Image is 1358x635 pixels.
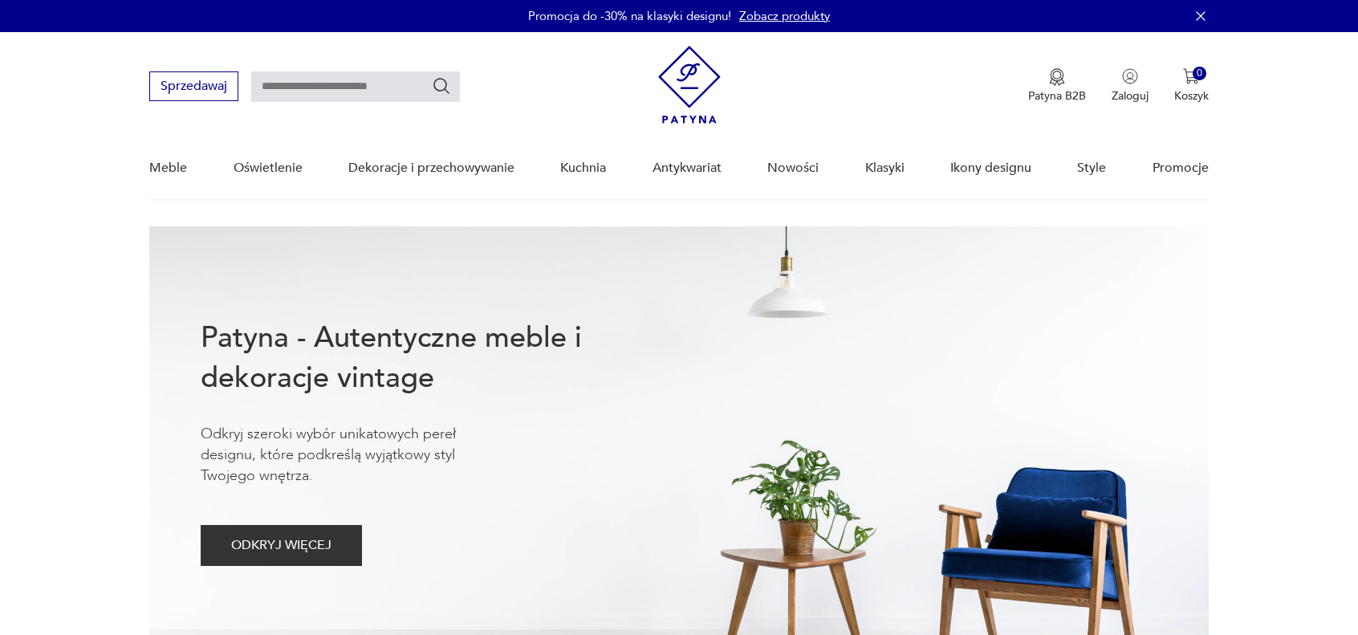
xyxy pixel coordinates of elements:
[1028,68,1086,104] a: Ikona medaluPatyna B2B
[1028,68,1086,104] button: Patyna B2B
[234,137,303,199] a: Oświetlenie
[149,71,238,101] button: Sprzedawaj
[560,137,606,199] a: Kuchnia
[201,318,634,398] h1: Patyna - Autentyczne meble i dekoracje vintage
[653,137,722,199] a: Antykwariat
[149,137,187,199] a: Meble
[1153,137,1209,199] a: Promocje
[1122,68,1138,84] img: Ikonka użytkownika
[528,8,731,24] p: Promocja do -30% na klasyki designu!
[201,525,362,566] button: ODKRYJ WIĘCEJ
[1077,137,1106,199] a: Style
[1112,88,1149,104] p: Zaloguj
[1028,88,1086,104] p: Patyna B2B
[1183,68,1199,84] img: Ikona koszyka
[432,76,451,96] button: Szukaj
[1174,88,1209,104] p: Koszyk
[1049,68,1065,86] img: Ikona medalu
[348,137,514,199] a: Dekoracje i przechowywanie
[658,46,721,124] img: Patyna - sklep z meblami i dekoracjami vintage
[1174,68,1209,104] button: 0Koszyk
[1112,68,1149,104] button: Zaloguj
[739,8,830,24] a: Zobacz produkty
[201,424,506,486] p: Odkryj szeroki wybór unikatowych pereł designu, które podkreślą wyjątkowy styl Twojego wnętrza.
[201,541,362,552] a: ODKRYJ WIĘCEJ
[1193,67,1206,80] div: 0
[767,137,819,199] a: Nowości
[149,82,238,93] a: Sprzedawaj
[865,137,905,199] a: Klasyki
[950,137,1031,199] a: Ikony designu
